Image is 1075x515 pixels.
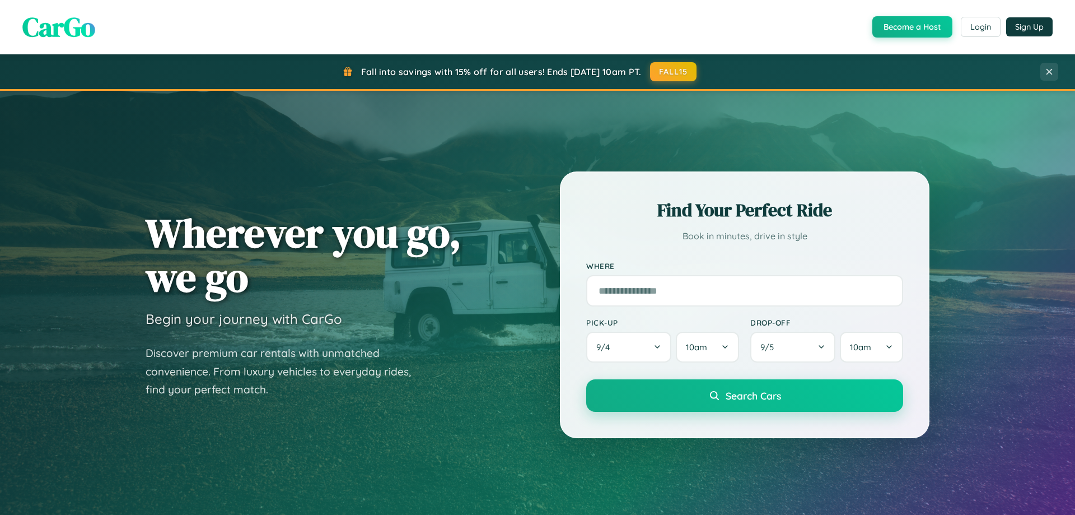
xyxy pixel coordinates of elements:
[586,228,903,244] p: Book in minutes, drive in style
[650,62,697,81] button: FALL15
[586,198,903,222] h2: Find Your Perfect Ride
[872,16,952,38] button: Become a Host
[146,211,461,299] h1: Wherever you go, we go
[686,342,707,352] span: 10am
[22,8,95,45] span: CarGo
[760,342,779,352] span: 9 / 5
[961,17,1001,37] button: Login
[676,332,739,363] button: 10am
[586,261,903,271] label: Where
[586,332,671,363] button: 9/4
[586,318,739,327] label: Pick-up
[146,310,342,327] h3: Begin your journey with CarGo
[596,342,615,352] span: 9 / 4
[750,318,903,327] label: Drop-off
[840,332,903,363] button: 10am
[586,379,903,412] button: Search Cars
[361,66,642,77] span: Fall into savings with 15% off for all users! Ends [DATE] 10am PT.
[750,332,835,363] button: 9/5
[850,342,871,352] span: 10am
[1006,17,1053,36] button: Sign Up
[146,344,426,399] p: Discover premium car rentals with unmatched convenience. From luxury vehicles to everyday rides, ...
[726,389,781,402] span: Search Cars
